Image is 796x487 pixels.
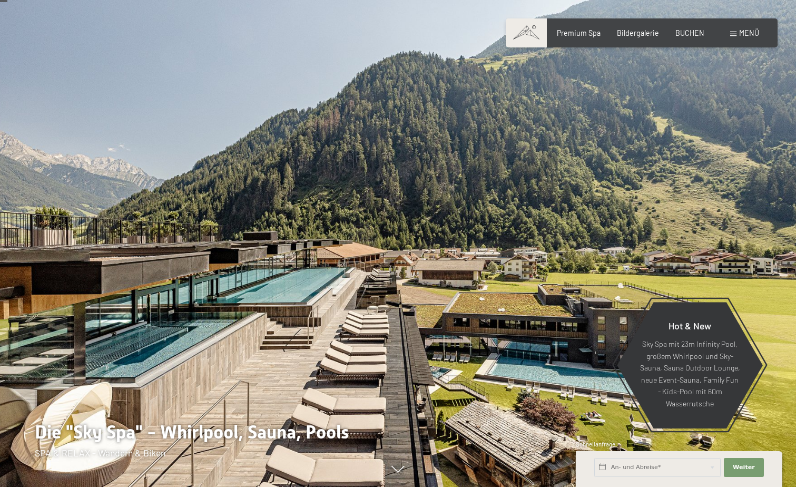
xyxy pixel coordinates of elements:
[733,463,755,472] span: Weiter
[617,28,659,37] a: Bildergalerie
[557,28,601,37] a: Premium Spa
[724,458,764,477] button: Weiter
[669,320,711,332] span: Hot & New
[739,28,759,37] span: Menü
[675,28,704,37] a: BUCHEN
[616,301,763,429] a: Hot & New Sky Spa mit 23m Infinity Pool, großem Whirlpool und Sky-Sauna, Sauna Outdoor Lounge, ne...
[640,339,740,410] p: Sky Spa mit 23m Infinity Pool, großem Whirlpool und Sky-Sauna, Sauna Outdoor Lounge, neue Event-S...
[576,441,615,447] span: Schnellanfrage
